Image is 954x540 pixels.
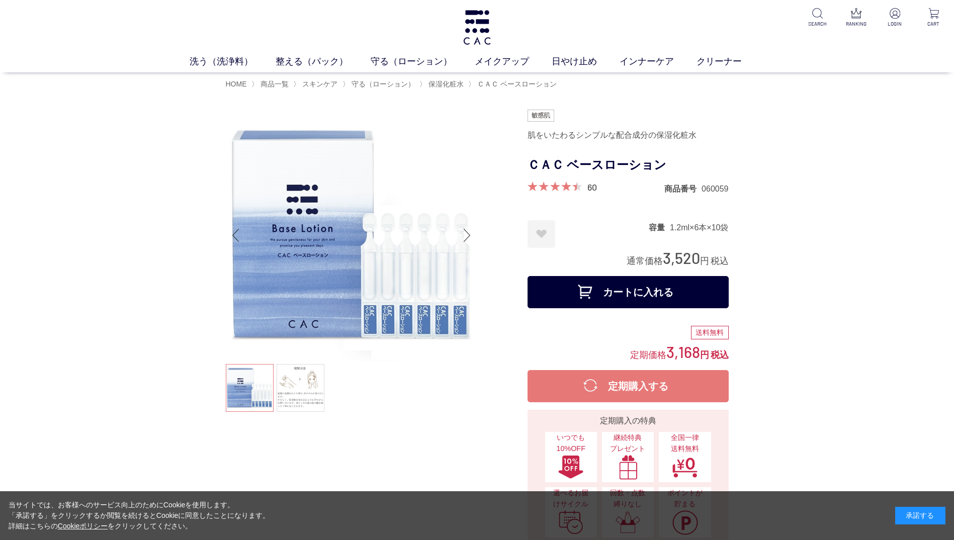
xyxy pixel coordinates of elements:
span: 全国一律 送料無料 [664,432,706,454]
p: RANKING [844,20,869,28]
span: 商品一覧 [261,80,289,88]
a: SEARCH [805,8,830,28]
a: 洗う（洗浄料） [190,55,276,68]
img: 継続特典プレゼント [615,455,641,480]
span: いつでも10%OFF [550,432,592,454]
li: 〉 [342,79,417,89]
span: ポイントが貯まる [664,488,706,509]
span: 通常価格 [627,256,663,266]
p: CART [921,20,946,28]
span: 3,520 [663,248,700,267]
span: スキンケア [302,80,337,88]
a: 60 [587,182,597,193]
span: 定期価格 [630,349,666,360]
img: logo [462,10,492,45]
span: 税込 [711,256,729,266]
span: 保湿化粧水 [428,80,464,88]
li: 〉 [251,79,291,89]
a: RANKING [844,8,869,28]
dt: 容量 [649,222,670,233]
span: 3,168 [666,342,700,361]
span: 継続特典 プレゼント [607,432,649,454]
a: クリーナー [697,55,764,68]
a: 守る（ローション） [371,55,475,68]
div: 定期購入の特典 [532,415,725,427]
span: 円 [700,256,709,266]
a: 保湿化粧水 [426,80,464,88]
a: 守る（ローション） [350,80,415,88]
a: HOME [226,80,247,88]
span: 選べるお届けサイクル [550,488,592,509]
a: 商品一覧 [258,80,289,88]
h1: ＣＡＣ ベースローション [528,154,729,176]
li: 〉 [419,79,466,89]
img: 全国一律送料無料 [672,455,698,480]
p: LOGIN [883,20,907,28]
button: 定期購入する [528,370,729,402]
a: 日やけ止め [552,55,620,68]
dd: 1.2ml×6本×10袋 [670,222,729,233]
div: 承諾する [895,507,945,524]
span: ＣＡＣ ベースローション [477,80,557,88]
div: 送料無料 [691,326,729,340]
div: Previous slide [226,215,246,255]
dd: 060059 [702,184,728,194]
a: 整える（パック） [276,55,371,68]
a: ＣＡＣ ベースローション [475,80,557,88]
div: 当サイトでは、お客様へのサービス向上のためにCookieを使用します。 「承諾する」をクリックするか閲覧を続けるとCookieに同意したことになります。 詳細はこちらの をクリックしてください。 [9,500,270,531]
a: LOGIN [883,8,907,28]
a: インナーケア [620,55,697,68]
button: カートに入れる [528,276,729,308]
a: Cookieポリシー [58,522,108,530]
p: SEARCH [805,20,830,28]
span: 守る（ローション） [352,80,415,88]
span: 円 [700,350,709,360]
span: 税込 [711,350,729,360]
a: メイクアップ [475,55,552,68]
div: 肌をいたわるシンプルな配合成分の保湿化粧水 [528,127,729,144]
li: 〉 [468,79,559,89]
div: Next slide [457,215,477,255]
li: 〉 [293,79,340,89]
span: 回数・点数縛りなし [607,488,649,509]
a: スキンケア [300,80,337,88]
img: ＣＡＣ ベースローション [226,110,477,361]
img: 敏感肌 [528,110,555,122]
img: いつでも10%OFF [558,455,584,480]
dt: 商品番号 [664,184,702,194]
a: お気に入りに登録する [528,220,555,248]
a: CART [921,8,946,28]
